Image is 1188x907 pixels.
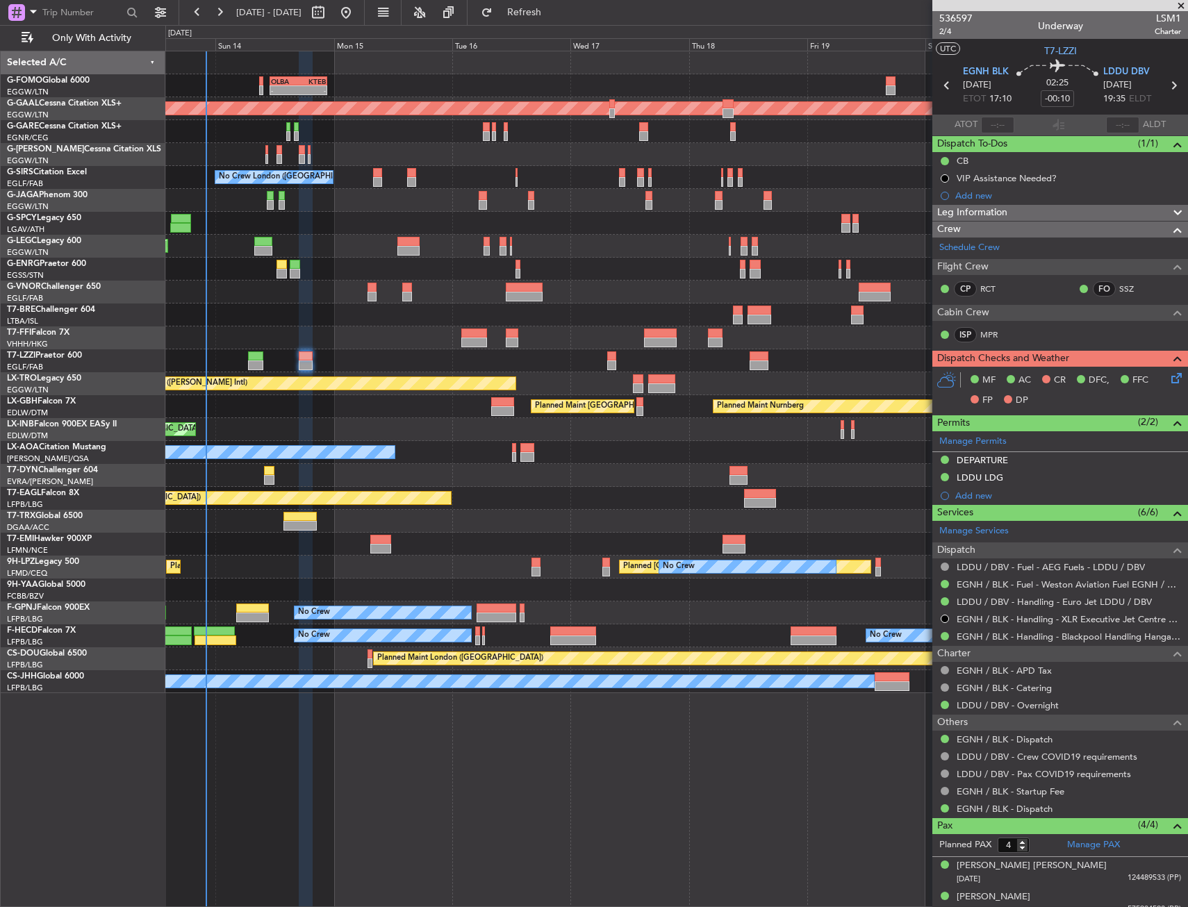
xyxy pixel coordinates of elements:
span: (1/1) [1138,136,1158,151]
span: Pax [937,818,952,834]
a: CS-DOUGlobal 6500 [7,649,87,658]
span: DP [1016,394,1028,408]
div: - [271,86,299,94]
div: Sat 20 [925,38,1043,51]
span: 19:35 [1103,92,1125,106]
span: G-GARE [7,122,39,131]
a: LX-TROLegacy 650 [7,374,81,383]
span: [DATE] [963,78,991,92]
a: LFPB/LBG [7,637,43,647]
a: LFPB/LBG [7,499,43,510]
a: LDDU / DBV - Fuel - AEG Fuels - LDDU / DBV [957,561,1145,573]
a: LFPB/LBG [7,683,43,693]
a: F-HECDFalcon 7X [7,626,76,635]
span: (4/4) [1138,817,1158,832]
span: CS-JHH [7,672,37,681]
a: 9H-LPZLegacy 500 [7,558,79,566]
div: Planned [GEOGRAPHIC_DATA] ([GEOGRAPHIC_DATA]) [623,556,820,577]
span: T7-FFI [7,328,31,337]
input: --:-- [981,117,1014,133]
span: Cabin Crew [937,305,989,321]
div: Thu 18 [689,38,807,51]
span: 124489533 (PP) [1128,872,1181,884]
div: KTEB [298,77,326,85]
span: LX-GBH [7,397,38,406]
a: EGGW/LTN [7,247,49,258]
div: Mon 15 [334,38,452,51]
span: Services [937,505,973,521]
a: FCBB/BZV [7,591,44,601]
a: F-GPNJFalcon 900EX [7,604,90,612]
div: Planned Maint London ([GEOGRAPHIC_DATA]) [377,648,543,669]
div: No Crew [298,602,330,623]
a: G-LEGCLegacy 600 [7,237,81,245]
div: Tue 16 [452,38,570,51]
span: G-GAAL [7,99,39,108]
a: EGNH / BLK - Dispatch [957,803,1053,815]
div: [PERSON_NAME] [957,890,1030,904]
span: (2/2) [1138,415,1158,429]
span: G-VNOR [7,283,41,291]
a: T7-FFIFalcon 7X [7,328,69,337]
span: Dispatch Checks and Weather [937,351,1069,367]
div: No Crew [298,625,330,646]
a: EGNH / BLK - Dispatch [957,733,1053,745]
span: G-[PERSON_NAME] [7,145,84,153]
a: MPR [980,328,1012,341]
div: CP [954,281,977,297]
a: EDLW/DTM [7,431,48,441]
a: CS-JHHGlobal 6000 [7,672,84,681]
a: Manage PAX [1067,838,1120,852]
a: LFPB/LBG [7,614,43,624]
span: T7-BRE [7,306,35,314]
a: SSZ [1119,283,1150,295]
span: G-SIRS [7,168,33,176]
div: LDDU LDG [957,472,1003,483]
a: T7-LZZIPraetor 600 [7,351,82,360]
a: LX-AOACitation Mustang [7,443,106,451]
span: LX-TRO [7,374,37,383]
div: No Crew [870,625,902,646]
span: Flight Crew [937,259,989,275]
a: T7-BREChallenger 604 [7,306,95,314]
a: G-SPCYLegacy 650 [7,214,81,222]
a: EGGW/LTN [7,201,49,212]
a: EGLF/FAB [7,178,43,189]
a: G-ENRGPraetor 600 [7,260,86,268]
a: EGGW/LTN [7,110,49,120]
div: No Crew [663,556,695,577]
span: Only With Activity [36,33,147,43]
a: EGSS/STN [7,270,44,281]
a: EGNH / BLK - APD Tax [957,665,1052,676]
div: Underway [1038,19,1083,33]
a: VHHH/HKG [7,339,48,349]
span: Permits [937,415,970,431]
a: EGGW/LTN [7,156,49,166]
span: Leg Information [937,205,1007,221]
div: No Crew London ([GEOGRAPHIC_DATA]) [219,167,366,188]
span: ALDT [1143,118,1166,132]
span: Crew [937,222,961,238]
span: 2/4 [939,26,973,38]
a: LFPB/LBG [7,660,43,670]
a: G-GARECessna Citation XLS+ [7,122,122,131]
button: Refresh [475,1,558,24]
div: FO [1093,281,1116,297]
a: [PERSON_NAME]/QSA [7,453,89,464]
span: G-SPCY [7,214,37,222]
div: OLBA [271,77,299,85]
span: 9H-YAA [7,581,38,589]
span: DFC, [1089,374,1109,388]
span: F-HECD [7,626,38,635]
a: EGNH / BLK - Catering [957,682,1052,694]
a: Schedule Crew [939,241,1000,255]
span: LDDU DBV [1103,65,1150,79]
span: Refresh [495,8,554,17]
a: LX-INBFalcon 900EX EASy II [7,420,117,428]
a: LDDU / DBV - Pax COVID19 requirements [957,768,1131,780]
a: G-[PERSON_NAME]Cessna Citation XLS [7,145,161,153]
span: F-GPNJ [7,604,37,612]
span: 536597 [939,11,973,26]
a: G-GAALCessna Citation XLS+ [7,99,122,108]
a: EGGW/LTN [7,87,49,97]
